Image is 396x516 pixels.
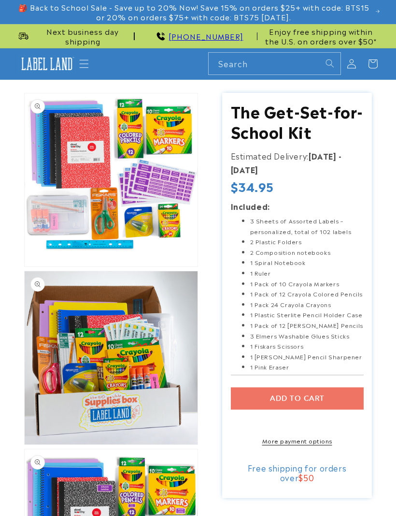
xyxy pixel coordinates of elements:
[18,55,76,73] img: Label Land
[261,24,381,48] div: Announcement
[31,27,135,45] span: Next business day shipping
[250,299,364,310] li: 1 Pack 24 Crayola Crayons
[231,163,259,175] strong: [DATE]
[139,24,258,48] div: Announcement
[250,352,364,362] li: 1 [PERSON_NAME] Pencil Sharpener
[231,179,274,194] span: $34.95
[231,101,364,141] h1: The Get-Set-for-School Kit
[231,200,270,212] strong: Included:
[169,30,243,42] a: [PHONE_NUMBER]
[14,51,79,76] a: Label Land
[250,341,364,352] li: 1 Fiskars Scissors
[15,2,372,21] span: 🎒 Back to School Sale - Save up to 20% Now! Save 15% on orders $25+ with code: BTS15 or 20% on or...
[309,150,337,162] strong: [DATE]
[250,279,364,289] li: 1 Pack of 10 Crayola Markers
[250,320,364,331] li: 1 Pack of 12 [PERSON_NAME] Pencils
[250,247,364,258] li: 2 Composition notebooks
[319,53,340,74] button: Search
[73,53,95,74] summary: Menu
[250,268,364,279] li: 1 Ruler
[250,289,364,299] li: 1 Pack of 12 Crayola Colored Pencils
[250,257,364,268] li: 1 Spiral Notebook
[303,472,314,483] span: 50
[261,27,381,45] span: Enjoy free shipping within the U.S. on orders over $50*
[250,331,364,341] li: 3 Elmers Washable Glues Sticks
[250,236,364,247] li: 2 Plastic Folders
[298,472,303,483] span: $
[15,24,135,48] div: Announcement
[250,310,364,320] li: 1 Plastic Sterlite Pencil Holder Case
[250,216,364,236] li: 3 Sheets of Assorted Labels – personalized, total of 102 labels
[231,149,364,177] p: Estimated Delivery:
[231,436,364,445] a: More payment options
[231,463,364,482] div: Free shipping for orders over
[339,150,342,162] strong: -
[250,362,364,372] li: 1 Pink Eraser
